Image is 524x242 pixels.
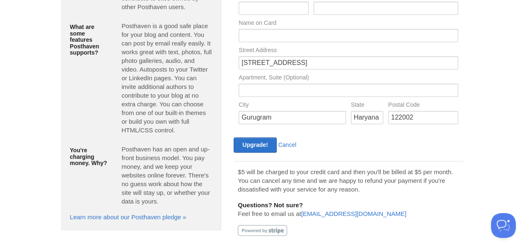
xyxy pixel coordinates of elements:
p: Posthaven is a good safe place for your blog and content. You can post by email really easily. It... [121,22,212,134]
b: Questions? Not sure? [238,201,303,208]
label: Name on Card [239,20,458,28]
p: Posthaven has an open and up-front business model. You pay money, and we keep your websites onlin... [121,145,212,206]
label: State [351,102,383,110]
label: Apartment, Suite (Optional) [239,74,458,82]
iframe: Help Scout Beacon - Open [491,213,516,238]
label: Postal Code [388,102,458,110]
label: Street Address [239,47,458,55]
label: City [239,102,346,110]
a: Cancel [278,141,297,148]
a: Learn more about our Posthaven pledge » [70,213,186,220]
h5: What are some features Posthaven supports? [70,24,109,56]
p: $5 will be charged to your credit card and then you'll be billed at $5 per month. You can cancel ... [238,168,459,194]
a: [EMAIL_ADDRESS][DOMAIN_NAME] [301,210,406,217]
h5: You're charging money. Why? [70,147,109,166]
input: Upgrade! [234,137,276,153]
p: Feel free to email us at [238,201,459,218]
